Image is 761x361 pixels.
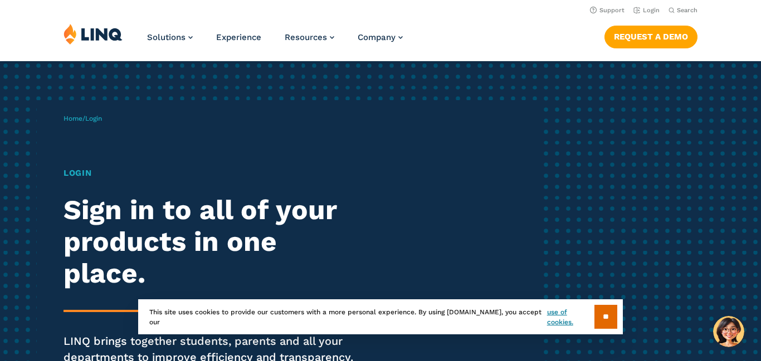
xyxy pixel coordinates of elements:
[669,6,697,14] button: Open Search Bar
[64,115,82,122] a: Home
[64,23,123,44] img: LINQ | K‑12 Software
[677,7,697,14] span: Search
[285,32,327,42] span: Resources
[216,32,261,42] a: Experience
[358,32,403,42] a: Company
[85,115,102,122] span: Login
[147,23,403,60] nav: Primary Navigation
[604,23,697,48] nav: Button Navigation
[358,32,396,42] span: Company
[64,167,357,180] h1: Login
[590,7,625,14] a: Support
[64,194,357,289] h2: Sign in to all of your products in one place.
[547,307,594,327] a: use of cookies.
[147,32,193,42] a: Solutions
[713,316,744,347] button: Hello, have a question? Let’s chat.
[64,115,102,122] span: /
[147,32,186,42] span: Solutions
[138,299,623,334] div: This site uses cookies to provide our customers with a more personal experience. By using [DOMAIN...
[604,26,697,48] a: Request a Demo
[285,32,334,42] a: Resources
[633,7,660,14] a: Login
